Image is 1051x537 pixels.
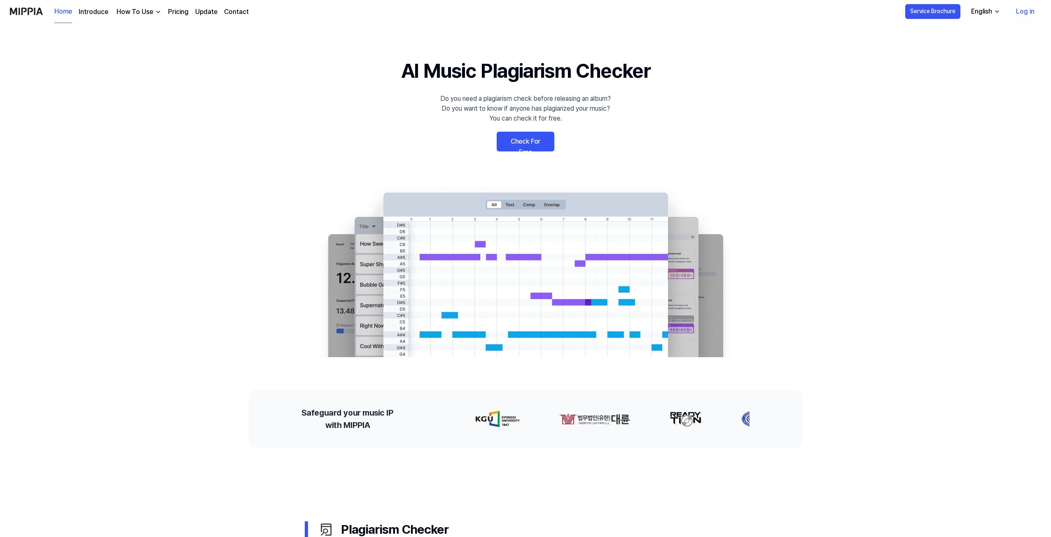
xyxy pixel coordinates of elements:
[168,7,189,17] a: Pricing
[905,4,960,19] button: Service Brochure
[559,411,630,427] img: partner-logo-1
[79,7,108,17] a: Introduce
[54,0,72,23] a: Home
[401,56,650,86] h1: AI Music Plagiarism Checker
[670,411,702,427] img: partner-logo-2
[115,7,155,17] div: How To Use
[155,9,161,15] img: down
[224,7,249,17] a: Contact
[497,132,554,151] a: Check For Free
[969,7,994,16] div: English
[965,3,1005,20] button: English
[301,407,393,431] h2: Safeguard your music IP with MIPPIA
[476,411,520,427] img: partner-logo-0
[115,7,161,17] button: How To Use
[311,184,740,357] img: main Image
[741,411,767,427] img: partner-logo-3
[195,7,217,17] a: Update
[440,94,611,123] div: Do you need a plagiarism check before releasing an album? Do you want to know if anyone has plagi...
